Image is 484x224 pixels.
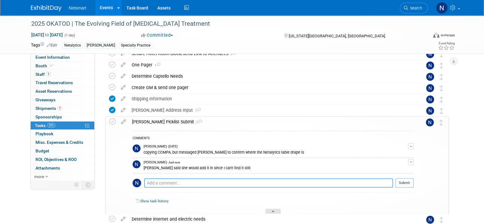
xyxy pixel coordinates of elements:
a: Shipments1 [31,104,94,113]
button: Submit [396,178,414,188]
span: 1 [193,109,201,113]
span: Misc. Expenses & Credits [36,140,83,145]
a: Tasks33% [31,121,94,130]
a: Asset Reservations [31,87,94,95]
span: Booth [36,63,54,68]
td: Personalize Event Tab Strip [71,181,82,189]
span: (1 day) [64,33,75,37]
a: Search [400,3,428,13]
img: Nina Finn [426,50,434,58]
div: 2025 OKATOD | The Evolving Field of [MEDICAL_DATA] Treatment [29,18,419,29]
div: COMMENTS [133,136,414,142]
a: Budget [31,147,94,155]
a: Sponsorships [31,113,94,121]
a: edit [118,73,129,79]
div: [PERSON_NAME] Address Input [129,105,414,115]
img: Nina Finn [426,216,434,224]
a: more [31,173,94,181]
span: 1 [46,72,51,77]
img: Nina Finn [426,118,434,126]
span: Attachments [36,166,60,170]
a: Staff1 [31,70,94,79]
div: Event Format [392,32,455,41]
a: Misc. Expenses & Credits [31,138,94,147]
img: Nina Finn [133,179,141,187]
a: Travel Reservations [31,79,94,87]
span: 33% [47,123,55,128]
a: edit [118,119,129,125]
i: Move task [440,85,443,91]
i: Move task [440,120,443,125]
a: edit [118,85,129,90]
span: Search [408,6,422,10]
img: Nina Finn [133,144,141,152]
span: ROI, Objectives & ROO [36,157,77,162]
span: Shipments [36,106,62,111]
i: Move task [440,97,443,103]
img: Nina Finn [426,95,434,103]
span: Sponsorships [36,114,62,119]
span: Playbook [36,131,53,136]
div: One Pager [129,60,414,70]
i: Move task [440,217,443,223]
i: Move task [440,63,443,69]
span: Budget [36,148,49,153]
img: Nina Finn [426,73,434,81]
i: Move task [440,108,443,114]
a: Playbook [31,130,94,138]
img: Nina Finn [436,2,448,14]
span: [PERSON_NAME] - [DATE] [144,144,178,149]
td: Toggle Event Tabs [82,181,94,189]
img: Nina Finn [426,107,434,115]
img: Nina Finn [426,84,434,92]
div: Determine Captello Needs [129,71,414,81]
span: Netsmart [69,6,86,10]
a: Edit [47,43,57,47]
span: 2 [228,52,236,56]
span: Travel Reservations [36,80,73,85]
i: Booth reservation complete [50,64,53,67]
span: 2 [194,120,202,124]
a: Booth [31,62,94,70]
a: edit [118,96,129,102]
a: Attachments [31,164,94,172]
span: Giveaways [36,97,55,102]
button: Committed [139,32,175,39]
div: In-Person [440,33,455,38]
span: Tasks [35,123,55,128]
span: Staff [36,72,51,77]
span: 1 [58,106,62,110]
div: [PERSON_NAME] Picklist Submit [129,117,414,127]
a: edit [118,62,129,68]
a: ROI, Objectives & ROO [31,155,94,164]
div: copying COMPA, but messaged [PERSON_NAME] to confirm where the Netalytics table drape is [144,149,408,155]
div: Specialty Practice [119,42,152,49]
a: Giveaways [31,96,94,104]
a: Show task history [140,199,168,203]
div: Event Rating [438,42,454,45]
div: [PERSON_NAME] [85,42,117,49]
i: Move task [440,74,443,80]
span: to [44,32,50,37]
div: Shipping Information [129,94,414,104]
span: 1 [152,63,160,67]
span: Event Information [36,55,70,60]
img: Nina Finn [426,62,434,69]
i: Move task [440,51,443,57]
td: Tags [31,42,57,49]
a: Event Information [31,53,94,62]
span: more [34,174,44,179]
img: ExhibitDay [31,5,62,11]
div: [PERSON_NAME] said she would add it in since I can't find it still [144,165,408,170]
img: Format-Inperson.png [433,33,439,38]
div: Create GM & send one pager [129,82,414,93]
span: [DATE] [DATE] [31,32,63,38]
span: Asset Reservations [36,89,72,94]
a: edit [118,216,129,222]
span: [US_STATE][GEOGRAPHIC_DATA], [GEOGRAPHIC_DATA] [289,34,385,38]
div: Netalytics [62,42,83,49]
span: [PERSON_NAME] - Just now [144,160,180,165]
img: Nina Finn [133,160,141,168]
a: edit [118,107,129,113]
